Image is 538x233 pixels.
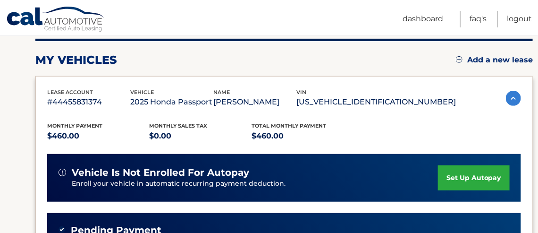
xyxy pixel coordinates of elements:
span: Total Monthly Payment [252,122,326,129]
img: check-green.svg [59,226,65,233]
h2: my vehicles [35,53,117,67]
p: 2025 Honda Passport [130,95,213,109]
p: [PERSON_NAME] [213,95,296,109]
p: #44455831374 [47,95,130,109]
a: FAQ's [470,11,487,27]
p: Enroll your vehicle in automatic recurring payment deduction. [72,179,438,189]
p: $460.00 [252,129,354,143]
span: vehicle [130,89,154,95]
a: Cal Automotive [6,6,105,34]
span: vin [296,89,306,95]
a: Add a new lease [456,55,533,65]
span: lease account [47,89,93,95]
span: Monthly Payment [47,122,102,129]
p: [US_VEHICLE_IDENTIFICATION_NUMBER] [296,95,456,109]
img: alert-white.svg [59,169,66,176]
img: accordion-active.svg [506,91,521,106]
a: Logout [507,11,532,27]
a: set up autopay [438,165,510,190]
p: $0.00 [150,129,252,143]
span: Monthly sales Tax [150,122,208,129]
span: name [213,89,230,95]
img: add.svg [456,56,462,63]
span: vehicle is not enrolled for autopay [72,167,249,179]
p: $460.00 [47,129,150,143]
a: Dashboard [403,11,443,27]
